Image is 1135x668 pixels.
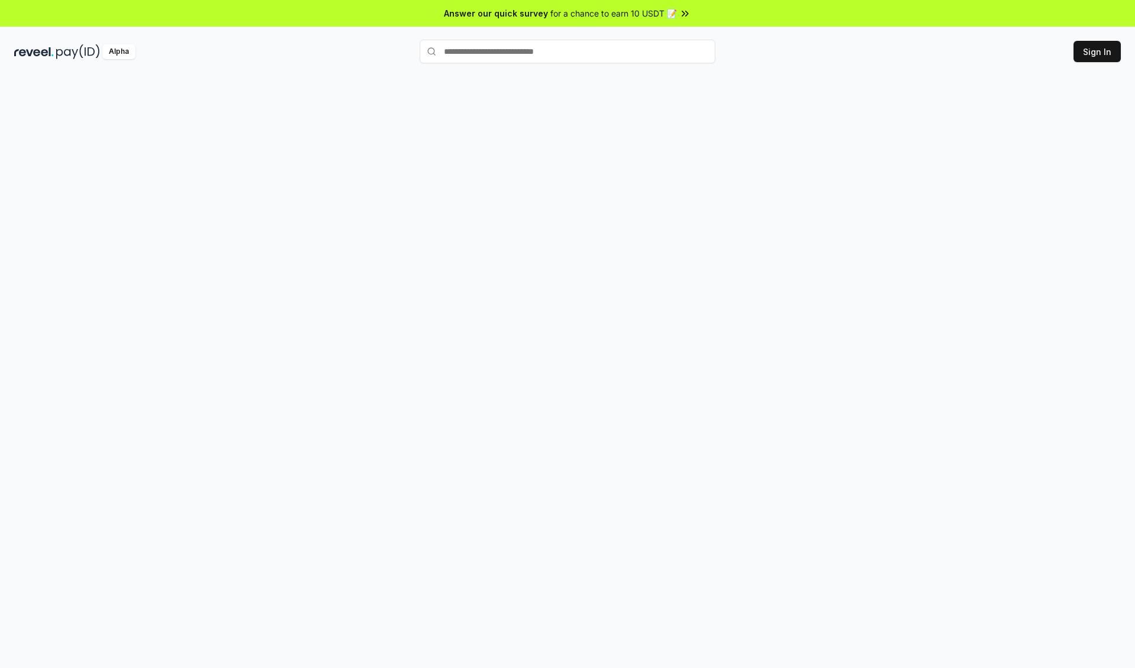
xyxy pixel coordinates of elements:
div: Alpha [102,44,135,59]
span: Answer our quick survey [444,7,548,20]
img: pay_id [56,44,100,59]
img: reveel_dark [14,44,54,59]
button: Sign In [1074,41,1121,62]
span: for a chance to earn 10 USDT 📝 [550,7,677,20]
